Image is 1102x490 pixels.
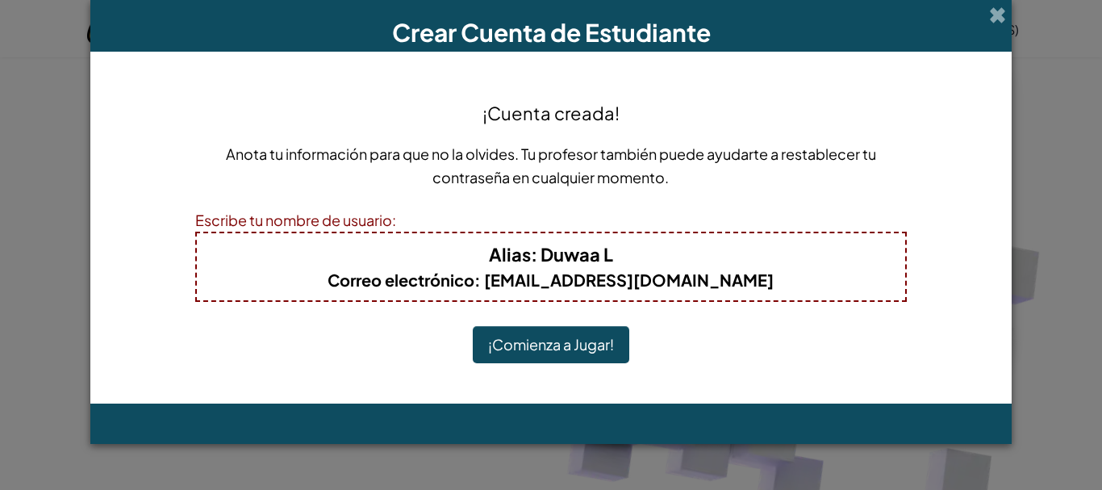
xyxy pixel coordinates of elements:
span: Correo electrónico [328,270,474,290]
b: : Duwaa L [489,243,613,266]
p: Anota tu información para que no la olvides. Tu profesor también puede ayudarte a restablecer tu ... [195,142,907,189]
b: : [EMAIL_ADDRESS][DOMAIN_NAME] [328,270,774,290]
h4: ¡Cuenta creada! [482,100,620,126]
button: ¡Comienza a Jugar! [473,326,629,363]
span: Crear Cuenta de Estudiante [392,17,711,48]
div: Escribe tu nombre de usuario: [195,208,907,232]
span: Alias [489,243,531,266]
